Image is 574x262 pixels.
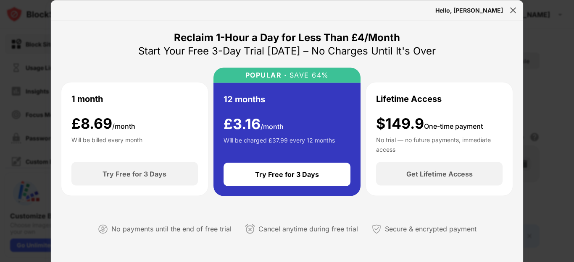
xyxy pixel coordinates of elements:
span: /month [261,122,284,130]
div: SAVE 64% [287,71,329,79]
span: One-time payment [424,122,483,130]
div: Secure & encrypted payment [385,223,477,235]
div: Lifetime Access [376,92,442,105]
div: 1 month [71,92,103,105]
div: Reclaim 1-Hour a Day for Less Than £4/Month [174,31,400,44]
div: £ 3.16 [224,115,284,132]
div: $149.9 [376,115,483,132]
div: Start Your Free 3-Day Trial [DATE] – No Charges Until It's Over [138,44,436,57]
div: Will be billed every month [71,135,142,152]
img: not-paying [98,224,108,234]
div: Cancel anytime during free trial [258,223,358,235]
div: Will be charged £37.99 every 12 months [224,136,335,153]
img: secured-payment [371,224,382,234]
div: Try Free for 3 Days [255,170,319,179]
div: No payments until the end of free trial [111,223,232,235]
div: £ 8.69 [71,115,135,132]
div: POPULAR · [245,71,287,79]
div: No trial — no future payments, immediate access [376,135,503,152]
div: Get Lifetime Access [406,170,473,178]
div: 12 months [224,93,265,105]
img: cancel-anytime [245,224,255,234]
div: Hello, [PERSON_NAME] [435,7,503,13]
span: /month [112,122,135,130]
div: Try Free for 3 Days [103,170,166,178]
